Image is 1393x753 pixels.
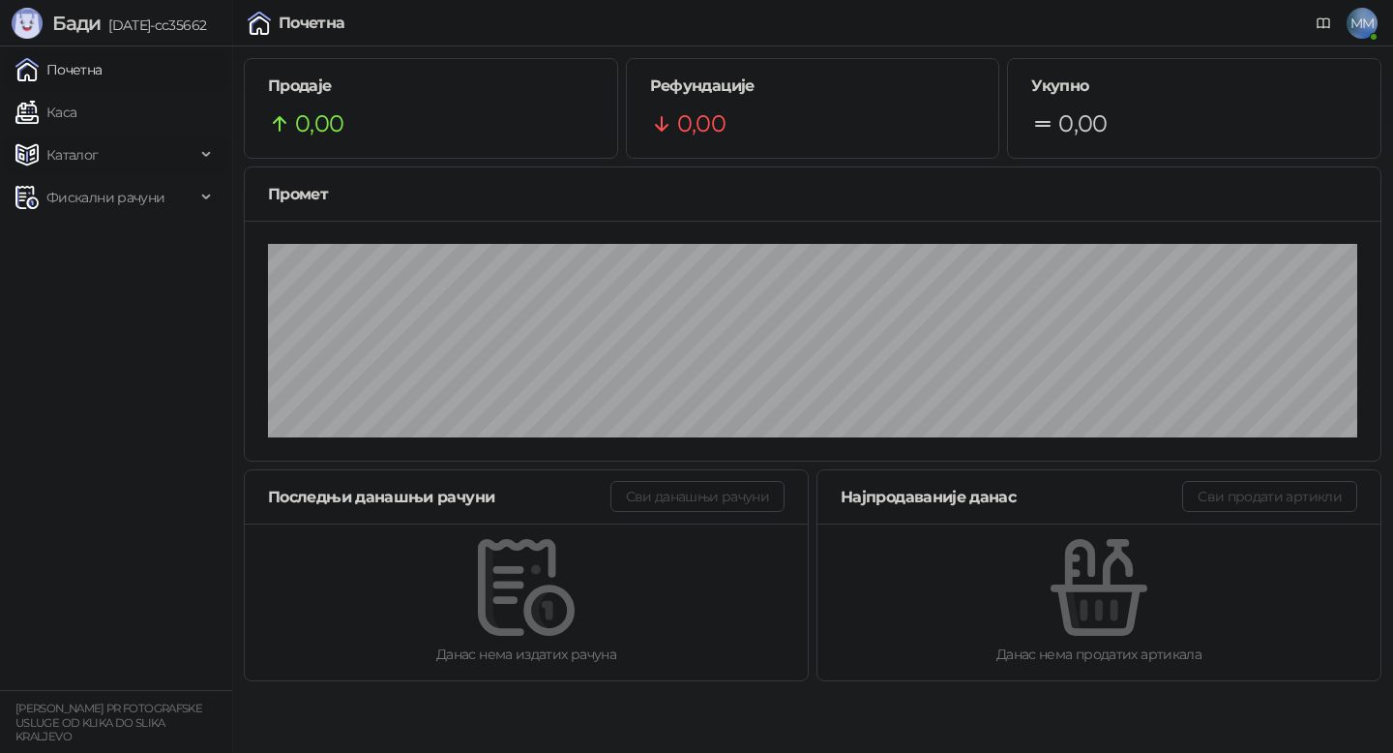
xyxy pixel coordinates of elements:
div: Најпродаваније данас [841,485,1182,509]
button: Сви продати артикли [1182,481,1357,512]
div: Данас нема продатих артикала [848,644,1349,665]
a: Почетна [15,50,103,89]
span: Каталог [46,136,99,174]
button: Сви данашњи рачуни [610,481,785,512]
div: Почетна [279,15,345,31]
h5: Продаје [268,75,594,98]
a: Каса [15,93,76,132]
div: Промет [268,182,1357,206]
div: Последњи данашњи рачуни [268,485,610,509]
span: 0,00 [1058,105,1107,142]
a: Документација [1308,8,1339,39]
span: [DATE]-cc35662 [101,16,206,34]
span: Фискални рачуни [46,178,164,217]
span: 0,00 [295,105,343,142]
div: Данас нема издатих рачуна [276,644,777,665]
span: Бади [52,12,101,35]
small: [PERSON_NAME] PR FOTOGRAFSKE USLUGE OD KLIKA DO SLIKA KRALJEVO [15,702,202,743]
span: 0,00 [677,105,726,142]
span: MM [1347,8,1378,39]
h5: Укупно [1031,75,1357,98]
img: Logo [12,8,43,39]
h5: Рефундације [650,75,976,98]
